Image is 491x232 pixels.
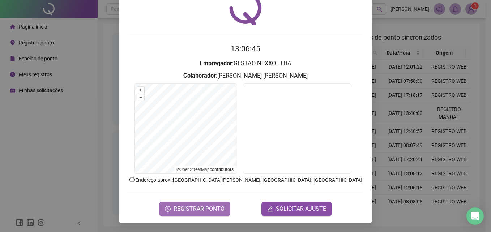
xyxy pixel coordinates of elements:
[128,176,363,184] p: Endereço aprox. : [GEOGRAPHIC_DATA][PERSON_NAME], [GEOGRAPHIC_DATA], [GEOGRAPHIC_DATA]
[231,44,260,53] time: 13:06:45
[276,205,326,213] span: SOLICITAR AJUSTE
[128,59,363,68] h3: : GESTAO NEXXO LTDA
[466,207,484,225] div: Open Intercom Messenger
[267,206,273,212] span: edit
[137,94,144,101] button: –
[200,60,232,67] strong: Empregador
[176,167,235,172] li: © contributors.
[183,72,216,79] strong: Colaborador
[129,176,135,183] span: info-circle
[180,167,210,172] a: OpenStreetMap
[137,87,144,94] button: +
[174,205,225,213] span: REGISTRAR PONTO
[261,202,332,216] button: editSOLICITAR AJUSTE
[165,206,171,212] span: clock-circle
[159,202,230,216] button: REGISTRAR PONTO
[128,71,363,81] h3: : [PERSON_NAME] [PERSON_NAME]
